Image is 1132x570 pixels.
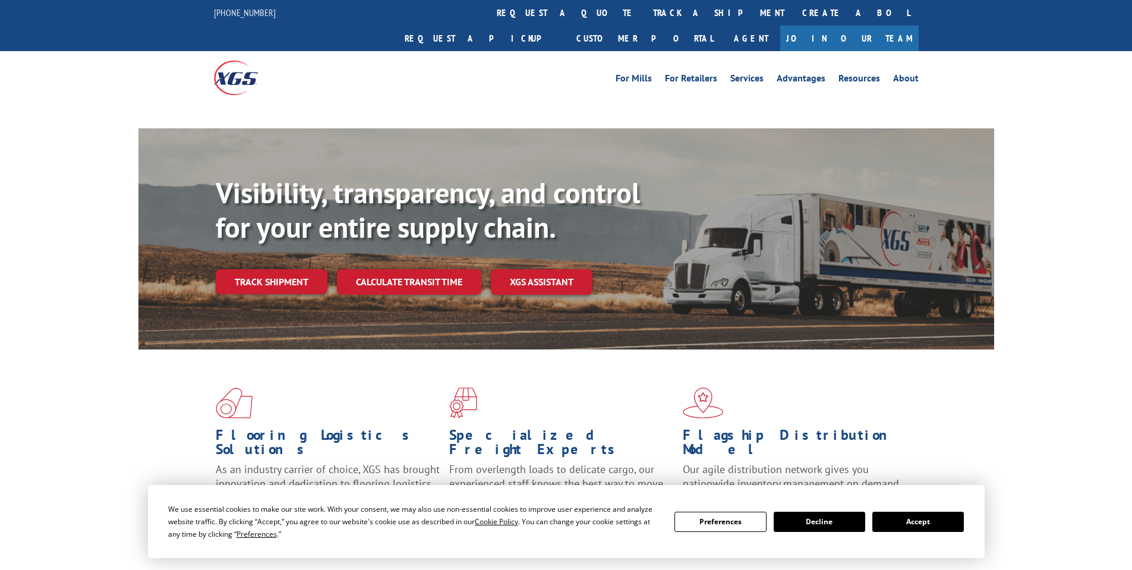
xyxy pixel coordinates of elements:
button: Decline [774,512,865,532]
a: Resources [838,74,880,87]
span: Our agile distribution network gives you nationwide inventory management on demand. [683,462,901,490]
a: Services [730,74,764,87]
h1: Flooring Logistics Solutions [216,428,440,462]
a: About [893,74,919,87]
img: xgs-icon-total-supply-chain-intelligence-red [216,388,253,418]
a: [PHONE_NUMBER] [214,7,276,18]
a: Advantages [777,74,825,87]
div: We use essential cookies to make our site work. With your consent, we may also use non-essential ... [168,503,660,540]
div: Cookie Consent Prompt [148,485,985,558]
button: Preferences [674,512,766,532]
h1: Specialized Freight Experts [449,428,674,462]
p: From overlength loads to delicate cargo, our experienced staff knows the best way to move your fr... [449,462,674,515]
span: Cookie Policy [475,517,518,527]
a: For Mills [616,74,652,87]
a: Join Our Team [780,26,919,51]
button: Accept [872,512,964,532]
a: For Retailers [665,74,717,87]
a: Request a pickup [396,26,567,51]
img: xgs-icon-focused-on-flooring-red [449,388,477,418]
h1: Flagship Distribution Model [683,428,907,462]
a: Customer Portal [567,26,722,51]
span: Preferences [237,529,277,539]
b: Visibility, transparency, and control for your entire supply chain. [216,174,640,245]
a: Track shipment [216,269,327,294]
a: XGS ASSISTANT [491,269,592,295]
a: Calculate transit time [337,269,481,295]
a: Agent [722,26,780,51]
span: As an industry carrier of choice, XGS has brought innovation and dedication to flooring logistics... [216,462,440,505]
img: xgs-icon-flagship-distribution-model-red [683,388,724,418]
